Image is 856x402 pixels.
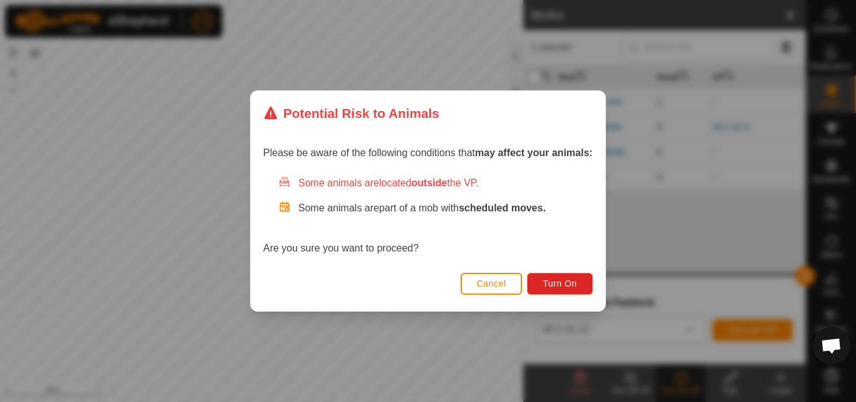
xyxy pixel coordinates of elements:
div: Potential Risk to Animals [263,103,439,123]
div: Open chat [813,327,850,364]
p: Some animals are [298,201,593,216]
strong: scheduled moves. [459,203,546,213]
button: Turn On [528,273,593,295]
div: Some animals are [278,176,593,191]
strong: outside [412,177,447,188]
span: Turn On [543,278,577,288]
div: Are you sure you want to proceed? [263,176,593,256]
span: Cancel [477,278,506,288]
span: part of a mob with [379,203,546,213]
button: Cancel [461,273,523,295]
span: Please be aware of the following conditions that [263,147,593,158]
strong: may affect your animals: [475,147,593,158]
span: located the VP. [379,177,479,188]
